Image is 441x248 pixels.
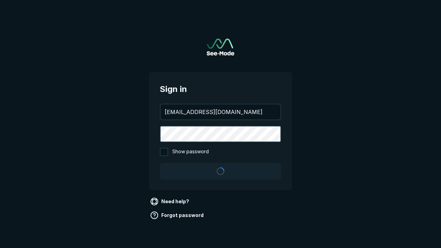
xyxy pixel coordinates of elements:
a: Go to sign in [207,39,234,55]
a: Need help? [149,196,192,207]
input: your@email.com [161,104,280,120]
span: Sign in [160,83,281,95]
span: Show password [172,148,209,156]
a: Forgot password [149,210,206,221]
img: See-Mode Logo [207,39,234,55]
